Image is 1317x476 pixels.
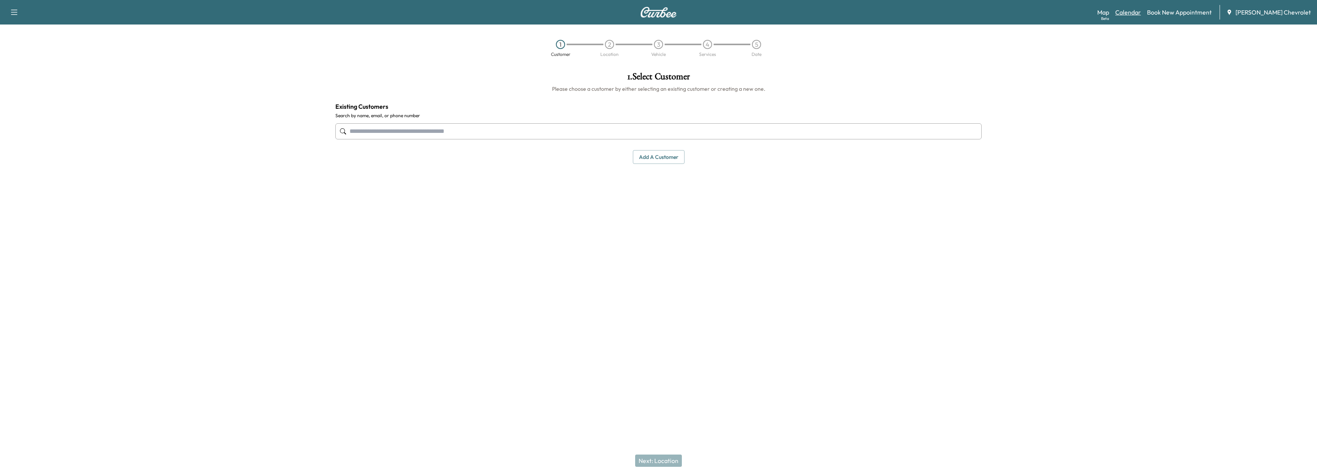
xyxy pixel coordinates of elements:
[1101,16,1109,21] div: Beta
[600,52,619,57] div: Location
[1147,8,1212,17] a: Book New Appointment
[335,113,982,119] label: Search by name, email, or phone number
[752,40,761,49] div: 5
[556,40,565,49] div: 1
[335,102,982,111] h4: Existing Customers
[633,150,685,164] button: Add a customer
[1115,8,1141,17] a: Calendar
[699,52,716,57] div: Services
[752,52,761,57] div: Date
[651,52,666,57] div: Vehicle
[654,40,663,49] div: 3
[1235,8,1311,17] span: [PERSON_NAME] Chevrolet
[335,72,982,85] h1: 1 . Select Customer
[551,52,570,57] div: Customer
[1097,8,1109,17] a: MapBeta
[605,40,614,49] div: 2
[335,85,982,93] h6: Please choose a customer by either selecting an existing customer or creating a new one.
[703,40,712,49] div: 4
[640,7,677,18] img: Curbee Logo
